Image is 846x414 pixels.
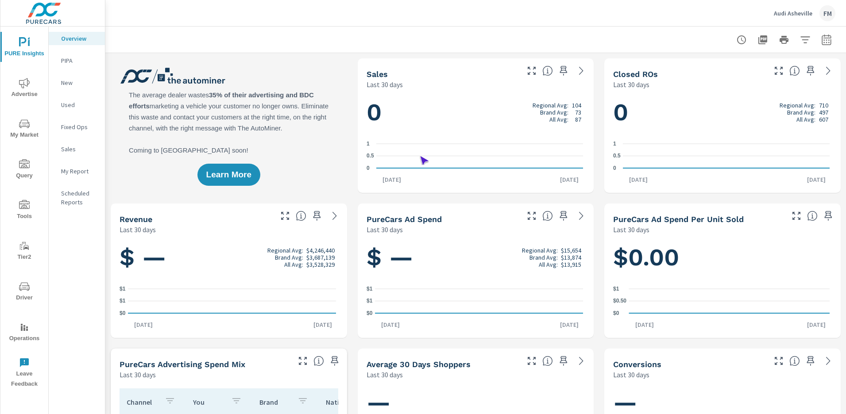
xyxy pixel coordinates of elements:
[120,215,152,224] h5: Revenue
[367,369,403,380] p: Last 30 days
[367,69,388,79] h5: Sales
[613,369,649,380] p: Last 30 days
[296,211,306,221] span: Total sales revenue over the selected date range. [Source: This data is sourced from the dealer’s...
[120,310,126,316] text: $0
[789,65,800,76] span: Number of Repair Orders Closed by the selected dealership group over the selected time range. [So...
[542,356,553,366] span: A rolling 30 day total of daily Shoppers on the dealership website, averaged over the selected da...
[128,320,159,329] p: [DATE]
[367,79,403,90] p: Last 30 days
[796,116,815,123] p: All Avg:
[3,357,46,389] span: Leave Feedback
[310,209,324,223] span: Save this to your personalized report
[613,310,619,316] text: $0
[796,31,814,49] button: Apply Filters
[818,31,835,49] button: Select Date Range
[3,322,46,344] span: Operations
[313,356,324,366] span: This table looks at how you compare to the amount of budget you spend per channel as opposed to y...
[613,286,619,292] text: $1
[49,32,105,45] div: Overview
[61,100,98,109] p: Used
[613,79,649,90] p: Last 30 days
[328,209,342,223] a: See more details in report
[539,261,558,268] p: All Avg:
[556,354,571,368] span: Save this to your personalized report
[367,298,373,304] text: $1
[3,37,46,59] span: PURE Insights
[522,247,558,254] p: Regional Avg:
[575,109,581,116] p: 73
[328,354,342,368] span: Save this to your personalized report
[774,9,812,17] p: Audi Asheville
[780,102,815,109] p: Regional Avg:
[754,31,772,49] button: "Export Report to PDF"
[61,123,98,131] p: Fixed Ops
[561,247,581,254] p: $15,654
[561,254,581,261] p: $13,874
[49,142,105,156] div: Sales
[367,360,471,369] h5: Average 30 Days Shoppers
[613,215,744,224] h5: PureCars Ad Spend Per Unit Sold
[61,145,98,153] p: Sales
[306,247,335,254] p: $4,246,440
[556,209,571,223] span: Save this to your personalized report
[278,209,292,223] button: Make Fullscreen
[275,254,303,261] p: Brand Avg:
[801,175,832,184] p: [DATE]
[120,360,245,369] h5: PureCars Advertising Spend Mix
[540,109,568,116] p: Brand Avg:
[787,109,815,116] p: Brand Avg:
[367,165,370,171] text: 0
[367,242,585,272] h1: $ —
[376,175,407,184] p: [DATE]
[554,320,585,329] p: [DATE]
[819,109,828,116] p: 497
[542,65,553,76] span: Number of vehicles sold by the dealership over the selected date range. [Source: This data is sou...
[120,298,126,304] text: $1
[613,69,658,79] h5: Closed ROs
[574,64,588,78] a: See more details in report
[525,354,539,368] button: Make Fullscreen
[367,141,370,147] text: 1
[529,254,558,261] p: Brand Avg:
[613,242,832,272] h1: $0.00
[574,209,588,223] a: See more details in report
[789,209,804,223] button: Make Fullscreen
[542,211,553,221] span: Total cost of media for all PureCars channels for the selected dealership group over the selected...
[367,310,373,316] text: $0
[525,209,539,223] button: Make Fullscreen
[367,153,374,159] text: 0.5
[789,356,800,366] span: The number of dealer-specified goals completed by a visitor. [Source: This data is provided by th...
[572,102,581,109] p: 104
[206,171,251,179] span: Learn More
[554,175,585,184] p: [DATE]
[525,64,539,78] button: Make Fullscreen
[804,354,818,368] span: Save this to your personalized report
[775,31,793,49] button: Print Report
[819,102,828,109] p: 710
[120,286,126,292] text: $1
[306,254,335,261] p: $3,687,139
[61,78,98,87] p: New
[259,398,290,406] p: Brand
[0,27,48,393] div: nav menu
[575,116,581,123] p: 87
[613,165,616,171] text: 0
[613,360,661,369] h5: Conversions
[61,189,98,207] p: Scheduled Reports
[821,354,835,368] a: See more details in report
[613,298,626,304] text: $0.50
[3,281,46,303] span: Driver
[613,97,832,127] h1: 0
[367,215,442,224] h5: PureCars Ad Spend
[61,167,98,176] p: My Report
[367,97,585,127] h1: 0
[61,56,98,65] p: PIPA
[326,398,357,406] p: National
[821,209,835,223] span: Save this to your personalized report
[120,242,338,272] h1: $ —
[296,354,310,368] button: Make Fullscreen
[801,320,832,329] p: [DATE]
[367,224,403,235] p: Last 30 days
[49,98,105,111] div: Used
[574,354,588,368] a: See more details in report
